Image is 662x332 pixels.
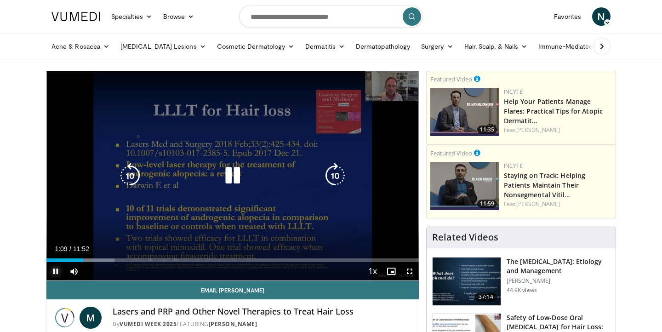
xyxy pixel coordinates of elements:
[209,320,257,328] a: [PERSON_NAME]
[507,257,610,275] h3: The [MEDICAL_DATA]: Etiology and Management
[430,88,499,136] a: 11:35
[548,7,587,26] a: Favorites
[120,320,177,328] a: Vumedi Week 2025
[300,37,350,56] a: Dermatitis
[477,200,497,208] span: 11:59
[51,12,100,21] img: VuMedi Logo
[477,126,497,134] span: 11:35
[430,162,499,210] a: 11:59
[592,7,611,26] a: N
[516,126,560,134] a: [PERSON_NAME]
[55,245,67,252] span: 1:09
[158,7,200,26] a: Browse
[430,88,499,136] img: 601112bd-de26-4187-b266-f7c9c3587f14.png.150x105_q85_crop-smart_upscale.jpg
[73,245,89,252] span: 11:52
[430,75,472,83] small: Featured Video
[475,292,497,302] span: 37:14
[69,245,71,252] span: /
[507,286,537,294] p: 44.9K views
[459,37,533,56] a: Hair, Scalp, & Nails
[533,37,607,56] a: Immune-Mediated
[433,258,501,305] img: c5af237d-e68a-4dd3-8521-77b3daf9ece4.150x105_q85_crop-smart_upscale.jpg
[80,307,102,329] a: M
[46,71,419,281] video-js: Video Player
[211,37,300,56] a: Cosmetic Dermatology
[115,37,211,56] a: [MEDICAL_DATA] Lesions
[416,37,459,56] a: Surgery
[430,149,472,157] small: Featured Video
[106,7,158,26] a: Specialties
[364,262,382,280] button: Playback Rate
[432,232,498,243] h4: Related Videos
[504,88,523,96] a: Incyte
[382,262,400,280] button: Enable picture-in-picture mode
[113,307,411,317] h4: Lasers and PRP and Other Novel Therapies to Treat Hair Loss
[504,200,612,208] div: Feat.
[430,162,499,210] img: fe0751a3-754b-4fa7-bfe3-852521745b57.png.150x105_q85_crop-smart_upscale.jpg
[516,200,560,208] a: [PERSON_NAME]
[507,277,610,285] p: [PERSON_NAME]
[504,171,586,199] a: Staying on Track: Helping Patients Maintain Their Nonsegmental Vitil…
[504,162,523,170] a: Incyte
[504,126,612,134] div: Feat.
[54,307,76,329] img: Vumedi Week 2025
[432,257,610,306] a: 37:14 The [MEDICAL_DATA]: Etiology and Management [PERSON_NAME] 44.9K views
[65,262,83,280] button: Mute
[46,262,65,280] button: Pause
[46,258,419,262] div: Progress Bar
[400,262,419,280] button: Fullscreen
[239,6,423,28] input: Search topics, interventions
[350,37,416,56] a: Dermatopathology
[46,281,419,299] a: Email [PERSON_NAME]
[504,97,603,125] a: Help Your Patients Manage Flares: Practical Tips for Atopic Dermatit…
[113,320,411,328] div: By FEATURING
[46,37,115,56] a: Acne & Rosacea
